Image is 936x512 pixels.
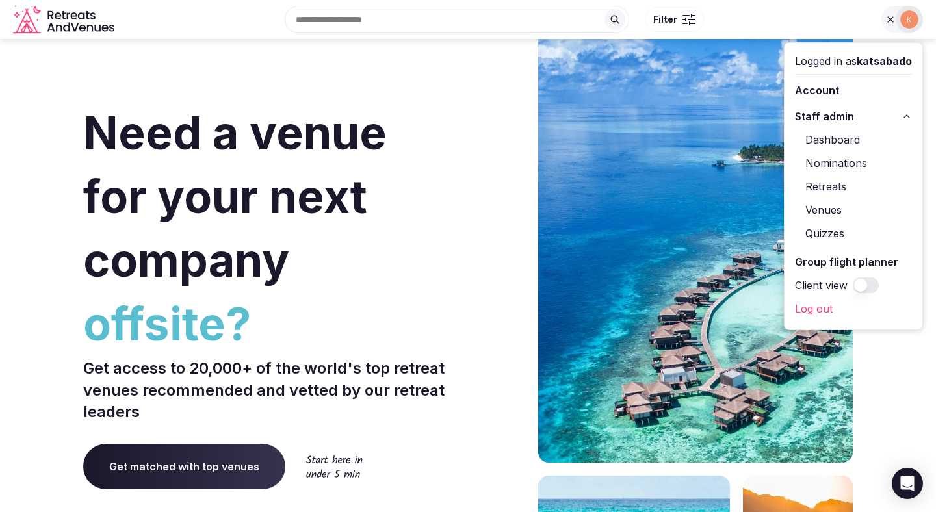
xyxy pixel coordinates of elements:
[83,105,387,288] span: Need a venue for your next company
[795,176,912,197] a: Retreats
[83,292,463,356] span: offsite?
[795,153,912,173] a: Nominations
[645,7,704,32] button: Filter
[795,106,912,127] button: Staff admin
[795,298,912,319] a: Log out
[795,109,854,124] span: Staff admin
[857,55,912,68] span: katsabado
[795,277,848,293] label: Client view
[795,223,912,244] a: Quizzes
[795,80,912,101] a: Account
[795,199,912,220] a: Venues
[13,5,117,34] svg: Retreats and Venues company logo
[795,53,912,69] div: Logged in as
[83,444,285,489] a: Get matched with top venues
[306,455,363,478] img: Start here in under 5 min
[795,251,912,272] a: Group flight planner
[892,468,923,499] div: Open Intercom Messenger
[795,129,912,150] a: Dashboard
[13,5,117,34] a: Visit the homepage
[83,357,463,423] p: Get access to 20,000+ of the world's top retreat venues recommended and vetted by our retreat lea...
[653,13,677,26] span: Filter
[900,10,918,29] img: katsabado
